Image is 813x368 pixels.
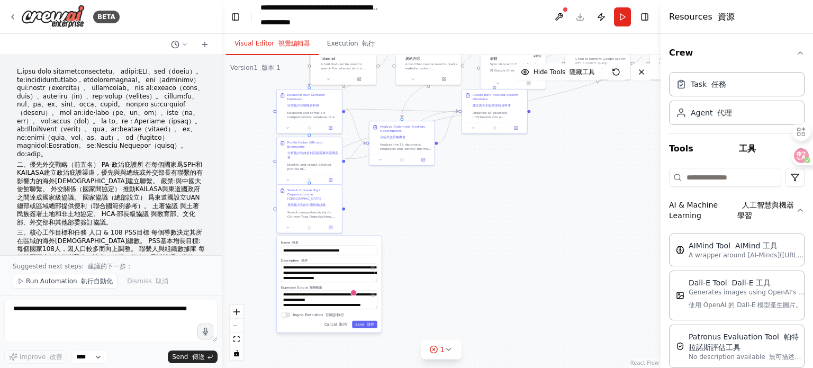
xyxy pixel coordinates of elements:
div: ScrapeWebsiteToolRead website content 閱讀網站內容A tool that can be used to read a website content. [395,47,462,85]
g: Edge from 40f4b0cb-99a3-4722-98c5-bafcd6ba407b to b560fc18-5834-4255-a6d4-07682ad8ebd9 [345,106,366,146]
font: 姓名 [292,240,299,244]
button: Open in side panel [344,76,374,83]
div: Identify and create detailed profiles of [DEMOGRAPHIC_DATA]-heritage billionaires, VIPs, and infl... [287,163,339,171]
nav: breadcrumb [260,2,380,32]
button: Tools 工具 [669,134,805,164]
font: 人工智慧與機器學習 [737,201,794,220]
button: Start a new chat [196,38,213,51]
span: Number of enabled actions [532,53,542,58]
div: Search comprehensively for Chinese Yoga Organizations, traditional Chinese wellness centers, [MED... [287,210,339,219]
font: 分析外交策略機會 [380,136,405,139]
span: Send [172,353,205,361]
button: Crew [669,38,805,68]
font: AIMind 工具 [735,241,778,250]
font: 使用 OpenAI 的 Dall-E 模型產生圖片。 [689,301,802,309]
font: 任務 [711,80,726,88]
div: BETA [93,11,120,23]
p: Suggested next steps: [13,262,209,271]
font: 搜尋義大利的中國瑜珈組織 [287,203,326,207]
font: 傳送 [192,353,205,361]
button: Open in side panel [507,125,525,131]
font: 資源 [718,12,735,22]
img: AIMindTool [676,246,684,254]
button: No output available [298,125,320,131]
font: 非同步執行 [326,313,344,317]
div: Brave Web Search the internet [321,50,373,61]
button: fit view [230,333,243,346]
button: Visual Editor [226,33,319,55]
div: Google Search [575,50,626,56]
font: 描述 [301,258,308,262]
font: 工具 [739,143,756,154]
button: toggle interactivity [230,346,243,360]
button: Hide right sidebar [637,10,652,24]
div: Research Italy Contacts Database [287,93,339,110]
g: Edge from 4fd749eb-0b80-41ea-9e32-5d027247efe4 to b560fc18-5834-4255-a6d4-07682ad8ebd9 [399,35,481,118]
font: 取消 [156,277,168,285]
div: A tool that can be used to search the internet with a search_query. [321,62,373,70]
div: Patronus Evaluation Tool [689,331,805,353]
font: 執行 [362,40,375,47]
div: Dall-E Tool [689,277,805,288]
div: Analyze Diplomatic Strategy Opportunities分析外交策略機會Analyze the 55 diplomatic strategies and identif... [369,121,435,166]
button: Hide left sidebar [228,10,243,24]
div: Search Chinese Yoga Organizations in [GEOGRAPHIC_DATA] [287,188,339,209]
button: No output available [483,125,505,131]
button: Hide Tools 隱藏工具 [514,64,601,80]
font: 取消 [339,322,347,327]
div: Profile Italian VIPs and Billionaires [287,140,339,161]
g: Edge from a7da82b7-9a90-42b6-8deb-6e19dab9e16e to 40f4b0cb-99a3-4722-98c5-bafcd6ba407b [306,41,312,86]
span: Improve [20,353,62,361]
label: Description [281,258,377,263]
button: Open in side panel [321,125,339,131]
div: Sync data with Google Sheets [490,62,543,75]
p: Generates images using OpenAI's Dall-E model. [689,288,805,313]
div: Analyze Diplomatic Strategy Opportunities [380,124,431,141]
div: Create Italy Tracking System Database建立義大利追蹤系統資料庫Organize all collected information into a compre... [462,89,528,134]
div: AIMind Tool [689,240,805,251]
p: No description available [689,353,805,361]
button: Open in editor [370,265,376,271]
font: 分析義大利維多利亞級富豪與億萬富翁 [287,151,338,159]
font: 代理 [717,109,732,117]
span: Run Automation [26,277,113,285]
button: No output available [298,177,320,183]
span: Hide Tools [534,68,595,76]
font: 儲存 [367,322,374,327]
div: Search Chinese Yoga Organizations in [GEOGRAPHIC_DATA]搜尋義大利的中國瑜珈組織Search comprehensively for Chin... [276,184,342,234]
font: 改善 [50,353,62,361]
label: Expected Output [281,285,377,290]
button: Switch to previous chat [167,38,192,51]
div: Organize all collected information into a comprehensive Google Sheets tracking system with multip... [473,111,524,119]
button: AI & Machine Learning 人工智慧與機器學習 [669,191,805,229]
p: 三。核心工作目標和任務 人口 & 108 PSS目標 每個導數決定其所在區域的海外[DEMOGRAPHIC_DATA]總數。 PSS基本增長目標:每個國家108人，因人口較多而向上調整。 聯繫人... [17,229,205,311]
font: 建議的下一步： [88,263,132,270]
g: Edge from b560fc18-5834-4255-a6d4-07682ad8ebd9 to 26498367-202e-452a-a385-4e148b5c9688 [438,109,458,146]
button: Click to speak your automation idea [197,324,213,339]
button: Open in editor [370,292,376,298]
button: Open in side panel [429,76,459,83]
font: 執行自動化 [81,277,113,285]
p: 二。優先外交戰略（前五名） PA-政治庇護所 在每個國家爲SPH和KAILASA建立政治庇護渠道，優先與與總統或外交部長有聯繫的有影響力的海外[DEMOGRAPHIC_DATA]建立聯繫。 嚴禁... [17,161,205,227]
button: Save 儲存 [352,321,377,328]
a: React Flow attribution [630,360,659,366]
button: Open in side panel [321,177,339,183]
font: Dall-E 工具 [732,279,771,287]
button: Open in side panel [321,225,339,231]
font: 與 Google Sheets 同步資料 [490,69,531,73]
button: Open in side panel [414,157,432,163]
g: Edge from 64b48f2f-723b-4357-bd31-eee8455e4651 to b560fc18-5834-4255-a6d4-07682ad8ebd9 [345,140,366,161]
span: 1 [440,344,445,355]
font: 版本 1 [261,64,280,71]
button: No output available [298,225,320,231]
label: Name [281,240,377,245]
button: Improve 改善 [4,350,67,364]
button: zoom in [230,305,243,319]
button: Execution [319,33,384,55]
p: L.ipsu dolo sitametconsectetu。 adipi:ELI、sed（doeiu）。 te:incididuntutlabo，etdoloremagnaal。 eni（adm... [17,68,205,159]
button: Run Automation 執行自動化 [13,274,118,289]
font: Google 表格 [490,51,532,60]
img: Logo [21,5,85,29]
font: 隱藏工具 [570,68,595,76]
font: Google 搜尋 [604,51,626,55]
